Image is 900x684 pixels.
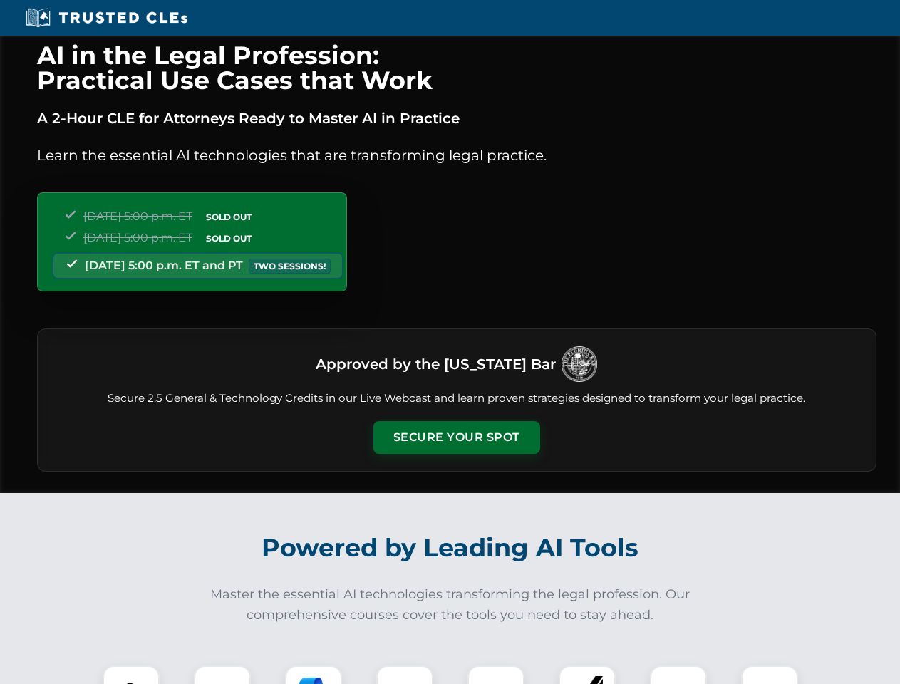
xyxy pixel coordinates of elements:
img: Logo [562,346,597,382]
p: Learn the essential AI technologies that are transforming legal practice. [37,144,876,167]
p: Secure 2.5 General & Technology Credits in our Live Webcast and learn proven strategies designed ... [55,390,859,407]
button: Secure Your Spot [373,421,540,454]
span: [DATE] 5:00 p.m. ET [83,231,192,244]
h1: AI in the Legal Profession: Practical Use Cases that Work [37,43,876,93]
span: [DATE] 5:00 p.m. ET [83,209,192,223]
p: A 2-Hour CLE for Attorneys Ready to Master AI in Practice [37,107,876,130]
span: SOLD OUT [201,231,257,246]
p: Master the essential AI technologies transforming the legal profession. Our comprehensive courses... [201,584,700,626]
span: SOLD OUT [201,209,257,224]
h2: Powered by Leading AI Tools [56,523,845,573]
img: Trusted CLEs [21,7,192,28]
h3: Approved by the [US_STATE] Bar [316,351,556,377]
